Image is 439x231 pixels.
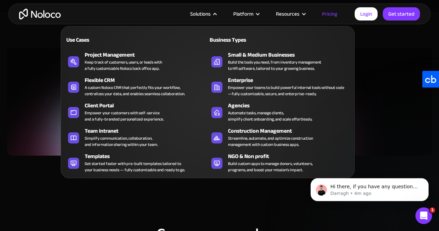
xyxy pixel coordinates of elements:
a: Get started [383,7,420,20]
div: Empower your customers with self-service and a fully-branded personalized experience. [85,110,164,122]
div: Simplify communication, collaboration, and information sharing within your team. [85,135,158,148]
iframe: Intercom notifications message [300,164,439,212]
div: Use Cases [65,36,133,44]
div: Build custom apps to manage donors, volunteers, programs, and boost your mission’s impact. [228,160,313,173]
div: Enterprise [228,76,354,84]
a: Use Cases [65,32,208,48]
div: Solutions [190,9,211,18]
h2: Noloco for Enterprise [7,57,432,76]
div: Empower your teams to build powerful internal tools without code—fully customizable, secure, and ... [228,84,347,97]
div: Scale your operations with secure custom tools that your team will love. Our custom plans are des... [7,86,432,111]
div: Streamline, automate, and optimize construction management with custom business apps. [228,135,313,148]
div: Resources [276,9,299,18]
div: Templates [85,152,211,160]
a: Construction ManagementStreamline, automate, and optimize constructionmanagement with custom busi... [208,125,351,149]
div: Solutions [181,9,225,18]
a: TemplatesGet started faster with pre-built templates tailored toyour business needs — fully custo... [65,151,208,174]
a: AgenciesAutomate tasks, manage clients,simplify client onboarding, and scale effortlessly. [208,100,351,124]
div: Resources [267,9,313,18]
div: Get started faster with pre-built templates tailored to your business needs — fully customizable ... [85,160,185,173]
a: Team IntranetSimplify communication, collaboration,and information sharing within your team. [65,125,208,149]
div: Keep track of customers, users, or leads with a fully customizable Noloco back office app. [85,59,162,72]
div: Build the tools you need, from inventory management to HR software, tailored to your growing busi... [228,59,321,72]
div: NGO & Non profit [228,152,354,160]
a: Project ManagementKeep track of customers, users, or leads witha fully customizable Noloco back o... [65,49,208,73]
a: Flexible CRMA custom Noloco CRM that perfectly fits your workflow,centralizes your data, and enab... [65,75,208,98]
div: Team Intranet [85,127,211,135]
div: Project Management [85,51,211,59]
a: Client PortalEmpower your customers with self-serviceand a fully-branded personalized experience. [65,100,208,124]
div: Agencies [228,101,354,110]
span: 1 [430,207,435,213]
div: Small & Medium Businesses [228,51,354,59]
iframe: Intercom live chat [415,207,432,224]
div: A custom Noloco CRM that perfectly fits your workflow, centralizes your data, and enables seamles... [85,84,185,97]
div: Platform [225,9,267,18]
div: Flexible CRM [85,76,211,84]
a: NGO & Non profitBuild custom apps to manage donors, volunteers,programs, and boost your mission’s... [208,151,351,174]
div: Construction Management [228,127,354,135]
div: Business Types [208,36,277,44]
div: Platform [233,9,253,18]
a: home [19,9,61,19]
a: Login [355,7,378,20]
a: Pricing [313,9,346,18]
div: Client Portal [85,101,211,110]
a: EnterpriseEmpower your teams to build powerful internal tools without code—fully customizable, se... [208,75,351,98]
a: Business Types [208,32,351,48]
div: Automate tasks, manage clients, simplify client onboarding, and scale effortlessly. [228,110,312,122]
a: Small & Medium BusinessesBuild the tools you need, from inventory managementto HR software, tailo... [208,49,351,73]
nav: Solutions [61,16,355,178]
